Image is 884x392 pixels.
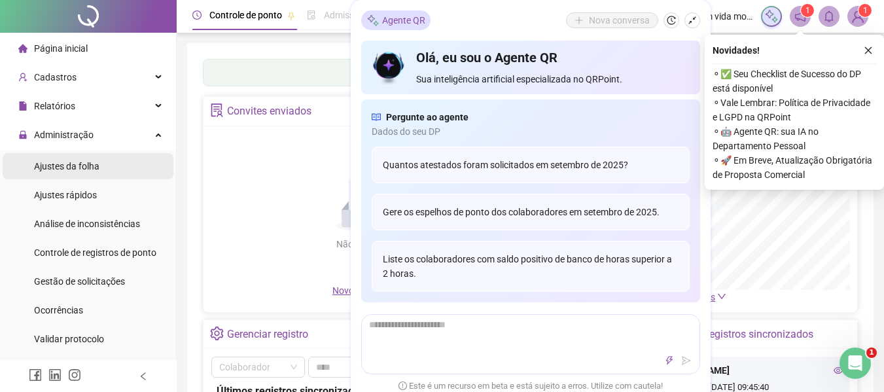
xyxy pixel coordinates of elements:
span: Admissão digital [324,10,391,20]
span: Pergunte ao agente [386,110,469,124]
span: Casa com vida moveis sob medida ltda [672,9,753,24]
span: Gestão de solicitações [34,276,125,287]
span: file [18,101,27,111]
span: Controle de ponto [209,10,282,20]
div: Últimos registros sincronizados [668,323,813,346]
span: Dados do seu DP [372,124,690,139]
span: Sua inteligência artificial especializada no QRPoint. [416,72,689,86]
span: 1 [866,347,877,358]
span: Ajustes rápidos [34,190,97,200]
sup: 1 [801,4,814,17]
img: 82190 [848,7,868,26]
span: clock-circle [192,10,202,20]
span: solution [210,103,224,117]
span: Novidades ! [713,43,760,58]
img: sparkle-icon.fc2bf0ac1784a2077858766a79e2daf3.svg [366,14,380,27]
img: sparkle-icon.fc2bf0ac1784a2077858766a79e2daf3.svg [764,9,779,24]
span: ⚬ 🤖 Agente QR: sua IA no Departamento Pessoal [713,124,876,153]
span: notification [794,10,806,22]
span: 1 [805,6,810,15]
span: home [18,44,27,53]
span: left [139,372,148,381]
span: read [372,110,381,124]
span: lock [18,130,27,139]
span: down [717,292,726,301]
div: Agente QR [361,10,431,30]
span: Controle de registros de ponto [34,247,156,258]
span: Validar protocolo [34,334,104,344]
div: Convites enviados [227,100,311,122]
span: Novo convite [332,285,398,296]
span: facebook [29,368,42,382]
span: history [667,16,676,25]
span: thunderbolt [665,356,674,365]
span: exclamation-circle [398,382,407,390]
span: Página inicial [34,43,88,54]
button: thunderbolt [662,353,677,368]
span: user-add [18,73,27,82]
div: Gere os espelhos de ponto dos colaboradores em setembro de 2025. [372,194,690,230]
span: ⚬ Vale Lembrar: Política de Privacidade e LGPD na QRPoint [713,96,876,124]
button: Nova conversa [566,12,658,28]
span: bell [823,10,835,22]
span: instagram [68,368,81,382]
h4: Olá, eu sou o Agente QR [416,48,689,67]
span: close [864,46,873,55]
span: Relatórios [34,101,75,111]
span: 1 [863,6,868,15]
span: ⚬ ✅ Seu Checklist de Sucesso do DP está disponível [713,67,876,96]
span: Administração [34,130,94,140]
span: Ocorrências [34,305,83,315]
sup: Atualize o seu contato no menu Meus Dados [858,4,872,17]
span: setting [210,327,224,340]
div: Não há dados [305,237,425,251]
span: Ajustes da folha [34,161,99,171]
span: eye [834,366,843,375]
button: send [679,353,694,368]
div: Gerenciar registro [227,323,308,346]
span: Análise de inconsistências [34,219,140,229]
span: file-done [307,10,316,20]
div: [PERSON_NAME] [659,363,843,378]
span: ⚬ 🚀 Em Breve, Atualização Obrigatória de Proposta Comercial [713,153,876,182]
span: shrink [688,16,697,25]
span: pushpin [287,12,295,20]
span: Cadastros [34,72,77,82]
span: linkedin [48,368,62,382]
img: icon [372,48,406,86]
iframe: Intercom live chat [840,347,871,379]
div: Quantos atestados foram solicitados em setembro de 2025? [372,147,690,183]
div: Liste os colaboradores com saldo positivo de banco de horas superior a 2 horas. [372,241,690,292]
